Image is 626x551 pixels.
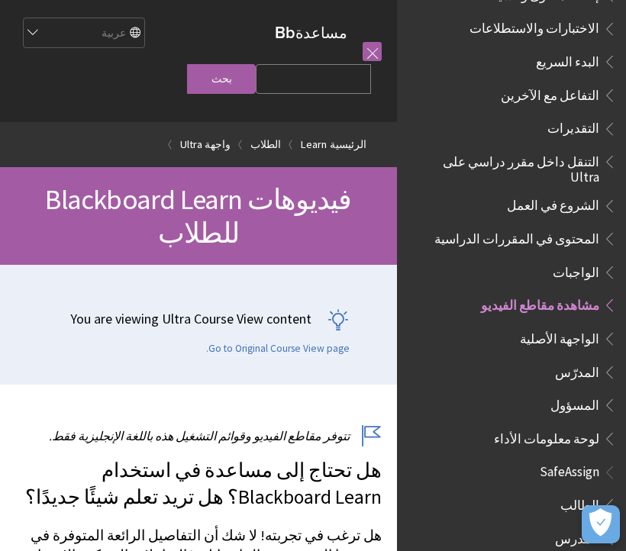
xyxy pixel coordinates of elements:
[275,23,347,42] a: مساعدةBb
[434,226,599,246] span: المحتوى في المقررات الدراسية
[180,135,231,154] a: واجهة Ultra
[15,309,350,328] p: You are viewing Ultra Course View content
[582,505,620,543] button: فتح التفضيلات
[275,23,295,43] strong: Bb
[520,326,599,346] span: الواجهة الأصلية
[45,182,351,250] span: فيديوهات Blackboard Learn للطلاب
[481,292,599,313] span: مشاهدة مقاطع الفيديو
[560,492,599,513] span: الطالب
[553,259,599,280] span: الواجبات
[301,135,327,154] a: Learn
[555,359,599,380] span: المدرّس
[330,135,366,154] a: الرئيسية
[22,18,144,49] select: Site Language Selector
[555,526,599,546] span: المدرس
[431,149,599,185] span: التنقل داخل مقرر دراسي على Ultra
[547,116,599,137] span: التقديرات
[250,135,281,154] a: الطلاب
[15,427,382,444] p: تتوفر مقاطع الفيديو وقوائم التشغيل هذه باللغة الإنجليزية فقط.
[187,64,256,94] input: بحث
[206,342,350,356] a: Go to Original Course View page.
[494,426,599,446] span: لوحة معلومات الأداء
[501,82,599,103] span: التفاعل مع الآخرين
[15,457,382,512] p: هل تحتاج إلى مساعدة في استخدام Blackboard Learn؟ هل تريد تعلم شيئًا جديدًا؟
[469,16,599,37] span: الاختبارات والاستطلاعات
[507,193,599,214] span: الشروع في العمل
[540,459,599,480] span: SafeAssign
[536,49,599,69] span: البدء السريع
[550,392,599,413] span: المسؤول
